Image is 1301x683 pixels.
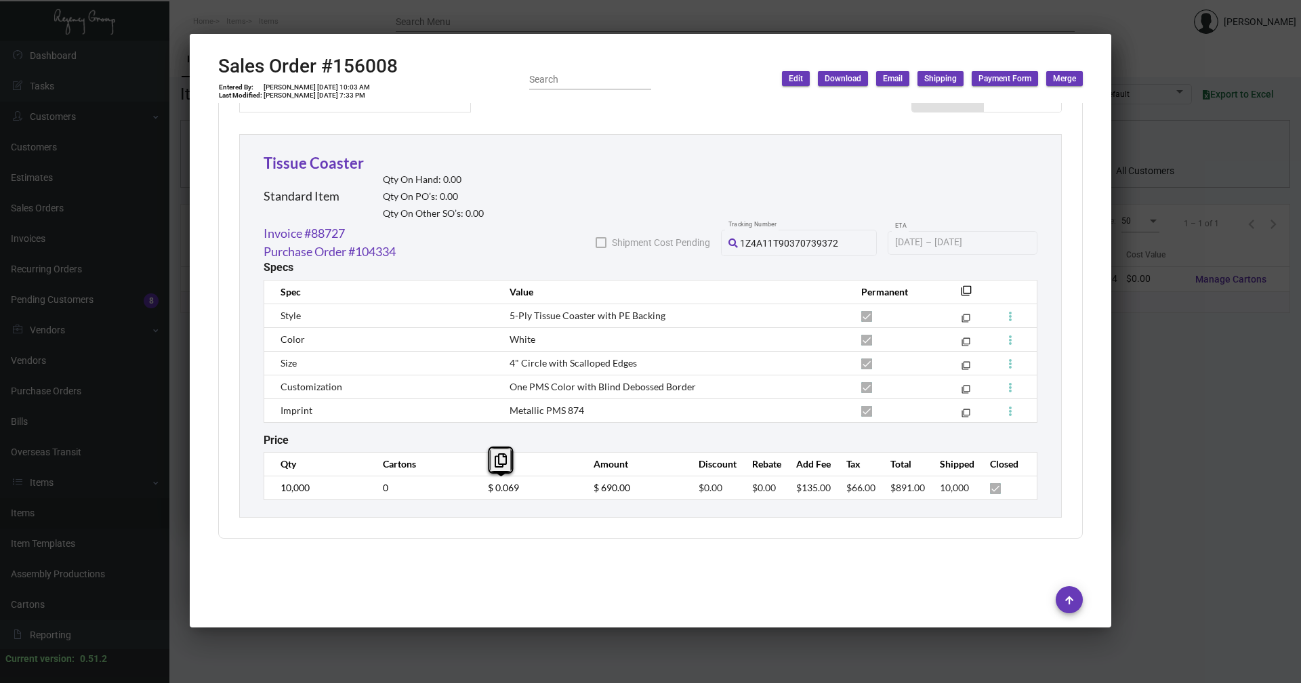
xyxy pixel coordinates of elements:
[5,652,75,666] div: Current version:
[218,55,398,78] h2: Sales Order #156008
[962,316,970,325] mat-icon: filter_none
[825,73,861,85] span: Download
[962,364,970,373] mat-icon: filter_none
[752,482,776,493] span: $0.00
[926,452,976,476] th: Shipped
[369,452,474,476] th: Cartons
[890,482,925,493] span: $891.00
[926,237,932,248] span: –
[264,261,293,274] h2: Specs
[846,482,875,493] span: $66.00
[264,154,364,172] a: Tissue Coaster
[782,71,810,86] button: Edit
[264,189,339,204] h2: Standard Item
[263,91,371,100] td: [PERSON_NAME] [DATE] 7:33 PM
[264,280,496,304] th: Spec
[833,452,877,476] th: Tax
[264,434,289,447] h2: Price
[264,243,396,261] a: Purchase Order #104334
[510,381,696,392] span: One PMS Color with Blind Debossed Border
[510,310,665,321] span: 5-Ply Tissue Coaster with PE Backing
[510,405,584,416] span: Metallic PMS 874
[510,333,535,345] span: White
[848,280,941,304] th: Permanent
[962,340,970,349] mat-icon: filter_none
[281,381,342,392] span: Customization
[80,652,107,666] div: 0.51.2
[510,357,637,369] span: 4" Circle with Scalloped Edges
[976,452,1037,476] th: Closed
[818,71,868,86] button: Download
[383,208,484,220] h2: Qty On Other SO’s: 0.00
[383,191,484,203] h2: Qty On PO’s: 0.00
[961,289,972,300] mat-icon: filter_none
[580,452,685,476] th: Amount
[978,73,1031,85] span: Payment Form
[883,73,903,85] span: Email
[612,234,710,251] span: Shipment Cost Pending
[876,71,909,86] button: Email
[699,482,722,493] span: $0.00
[740,238,838,249] span: 1Z4A11T90370739372
[1046,71,1083,86] button: Merge
[281,310,301,321] span: Style
[474,452,579,476] th: Rate
[281,405,312,416] span: Imprint
[495,453,507,468] i: Copy
[739,452,783,476] th: Rebate
[934,237,999,248] input: End date
[796,482,831,493] span: $135.00
[496,280,848,304] th: Value
[783,452,833,476] th: Add Fee
[383,174,484,186] h2: Qty On Hand: 0.00
[917,71,964,86] button: Shipping
[789,73,803,85] span: Edit
[940,482,969,493] span: 10,000
[264,452,369,476] th: Qty
[218,83,263,91] td: Entered By:
[895,237,923,248] input: Start date
[962,388,970,396] mat-icon: filter_none
[218,91,263,100] td: Last Modified:
[972,71,1038,86] button: Payment Form
[263,83,371,91] td: [PERSON_NAME] [DATE] 10:03 AM
[924,73,957,85] span: Shipping
[264,224,345,243] a: Invoice #88727
[281,333,305,345] span: Color
[685,452,739,476] th: Discount
[877,452,927,476] th: Total
[281,357,297,369] span: Size
[1053,73,1076,85] span: Merge
[962,411,970,420] mat-icon: filter_none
